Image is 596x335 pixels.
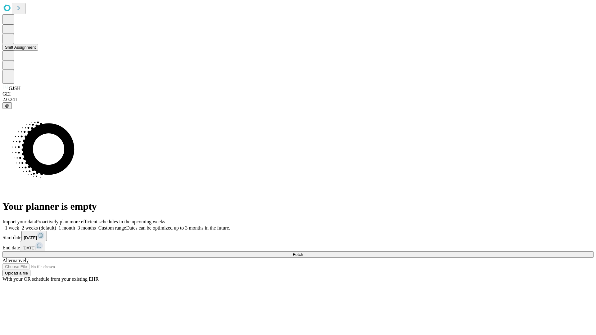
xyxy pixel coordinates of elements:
[2,219,36,224] span: Import your data
[2,276,99,282] span: With your OR schedule from your existing EHR
[78,225,96,230] span: 3 months
[2,201,594,212] h1: Your planner is empty
[59,225,75,230] span: 1 month
[2,97,594,102] div: 2.0.241
[2,102,12,109] button: @
[22,246,35,250] span: [DATE]
[36,219,166,224] span: Proactively plan more efficient schedules in the upcoming weeks.
[5,225,19,230] span: 1 week
[5,103,9,108] span: @
[126,225,230,230] span: Dates can be optimized up to 3 months in the future.
[293,252,303,257] span: Fetch
[2,251,594,258] button: Fetch
[22,225,56,230] span: 2 weeks (default)
[21,231,47,241] button: [DATE]
[9,86,20,91] span: GJSH
[2,270,30,276] button: Upload a file
[20,241,45,251] button: [DATE]
[2,258,29,263] span: Alternatively
[2,91,594,97] div: GEI
[24,235,37,240] span: [DATE]
[2,231,594,241] div: Start date
[2,241,594,251] div: End date
[2,44,38,51] button: Shift Assignment
[98,225,126,230] span: Custom range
